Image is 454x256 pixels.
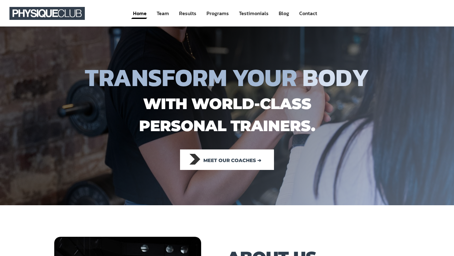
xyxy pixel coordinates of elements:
[28,93,426,137] h1: with world-class personal trainers.
[299,8,318,19] a: Contact
[178,8,197,19] a: Results
[132,8,147,19] a: Home
[352,67,369,89] span: Y
[238,8,269,19] a: Testimonials
[180,149,274,170] a: Meet our coaches ➔
[278,8,290,19] a: Blog
[156,8,170,19] a: Team
[206,8,230,19] a: Programs
[203,154,261,167] span: Meet our coaches ➔
[85,59,297,96] span: TRANSFORM YOUR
